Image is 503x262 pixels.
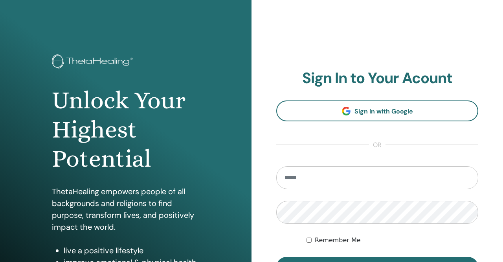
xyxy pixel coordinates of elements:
label: Remember Me [315,236,361,245]
span: or [369,140,386,150]
div: Keep me authenticated indefinitely or until I manually logout [307,236,478,245]
li: live a positive lifestyle [64,245,200,256]
h2: Sign In to Your Acount [276,69,478,87]
h1: Unlock Your Highest Potential [52,86,200,174]
p: ThetaHealing empowers people of all backgrounds and religions to find purpose, transform lives, a... [52,186,200,233]
span: Sign In with Google [354,107,413,115]
a: Sign In with Google [276,100,478,121]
